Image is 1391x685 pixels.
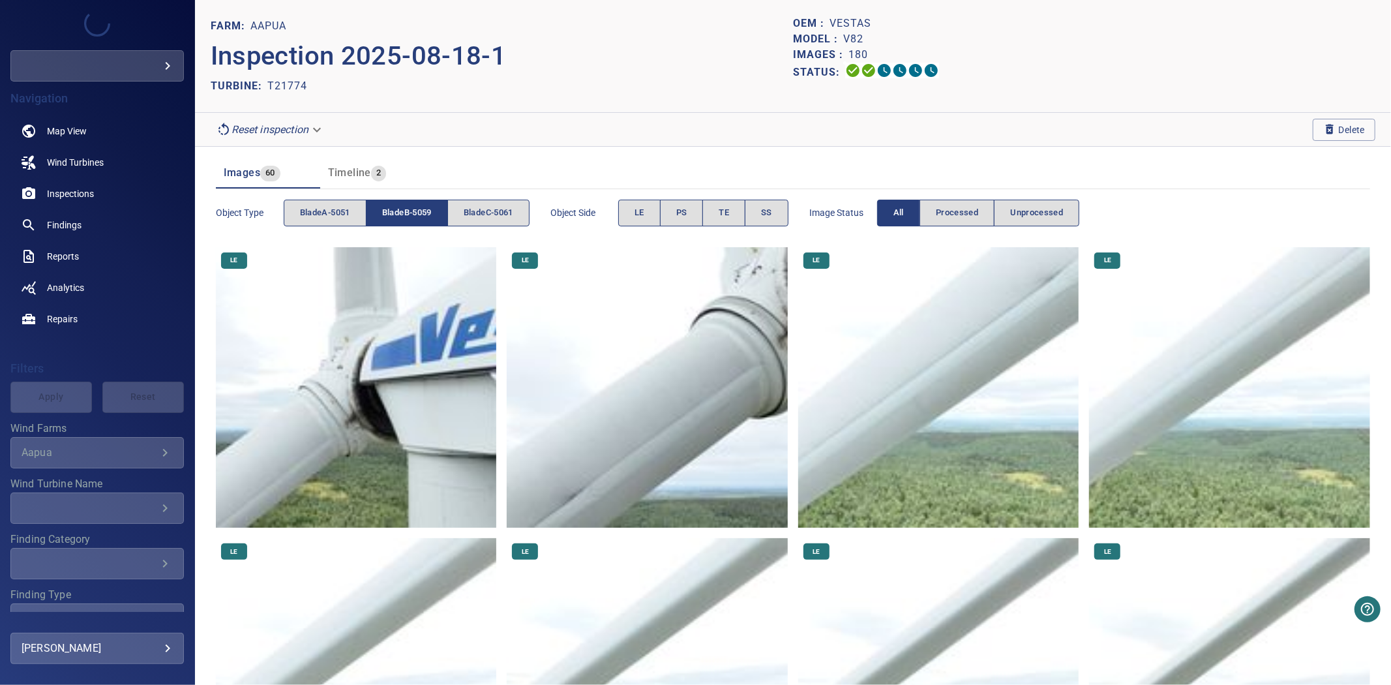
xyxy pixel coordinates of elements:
[222,547,245,556] span: LE
[300,205,350,221] span: bladeA-5051
[371,166,386,181] span: 2
[845,63,861,78] svg: Uploading 100%
[877,200,920,226] button: All
[936,205,978,221] span: Processed
[618,200,788,226] div: objectSide
[22,446,157,459] div: Aapua
[10,50,184,82] div: kompactaapua
[211,18,250,34] p: FARM:
[260,166,280,181] span: 60
[1313,119,1375,141] button: Delete
[830,16,871,31] p: Vestas
[10,178,184,209] a: inspections noActive
[47,281,84,294] span: Analytics
[10,590,184,600] label: Finding Type
[366,200,448,226] button: bladeB-5059
[250,18,286,34] p: Aapua
[10,493,184,524] div: Wind Turbine Name
[10,272,184,303] a: analytics noActive
[232,123,308,136] em: Reset inspection
[893,205,904,221] span: All
[10,603,184,635] div: Finding Type
[47,219,82,232] span: Findings
[10,241,184,272] a: reports noActive
[216,206,284,219] span: Object type
[10,437,184,468] div: Wind Farms
[47,312,78,326] span: Repairs
[328,166,371,179] span: Timeline
[876,63,892,78] svg: Selecting 0%
[10,423,184,434] label: Wind Farms
[1096,256,1119,265] span: LE
[843,31,863,47] p: V82
[47,156,104,169] span: Wind Turbines
[10,548,184,579] div: Finding Category
[660,200,704,226] button: PS
[635,205,644,221] span: LE
[805,547,828,556] span: LE
[284,200,366,226] button: bladeA-5051
[994,200,1079,226] button: Unprocessed
[848,47,868,63] p: 180
[719,205,729,221] span: TE
[861,63,876,78] svg: Data Formatted 100%
[10,303,184,335] a: repairs noActive
[793,63,845,82] p: Status:
[793,47,848,63] p: Images :
[550,206,618,219] span: Object Side
[745,200,788,226] button: SS
[805,256,828,265] span: LE
[877,200,1080,226] div: imageStatus
[702,200,745,226] button: TE
[267,78,307,94] p: T21774
[793,16,830,31] p: OEM :
[10,534,184,545] label: Finding Category
[892,63,908,78] svg: ML Processing 0%
[920,200,995,226] button: Processed
[10,115,184,147] a: map noActive
[10,209,184,241] a: findings noActive
[10,147,184,178] a: windturbines noActive
[514,256,537,265] span: LE
[222,256,245,265] span: LE
[47,187,94,200] span: Inspections
[10,479,184,489] label: Wind Turbine Name
[211,78,267,94] p: TURBINE:
[1096,547,1119,556] span: LE
[47,125,87,138] span: Map View
[676,205,687,221] span: PS
[1323,123,1365,137] span: Delete
[224,166,260,179] span: Images
[1010,205,1063,221] span: Unprocessed
[10,362,184,375] h4: Filters
[211,37,793,76] p: Inspection 2025-08-18-1
[809,206,877,219] span: Image Status
[47,250,79,263] span: Reports
[10,92,184,105] h4: Navigation
[464,205,513,221] span: bladeC-5061
[211,118,329,141] div: Reset inspection
[761,205,772,221] span: SS
[514,547,537,556] span: LE
[284,200,530,226] div: objectType
[923,63,939,78] svg: Classification 0%
[447,200,530,226] button: bladeC-5061
[618,200,661,226] button: LE
[908,63,923,78] svg: Matching 0%
[382,205,432,221] span: bladeB-5059
[22,638,173,659] div: [PERSON_NAME]
[793,31,843,47] p: Model :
